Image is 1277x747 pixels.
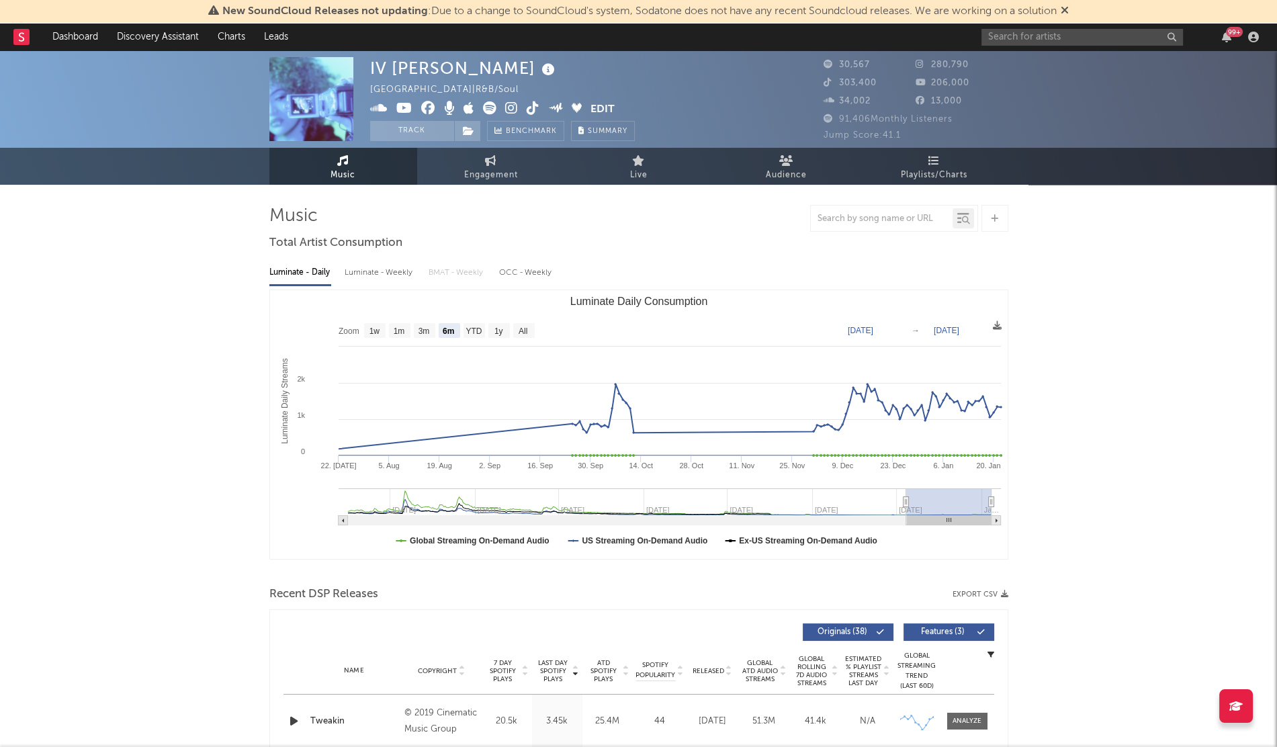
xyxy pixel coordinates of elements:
[901,167,967,183] span: Playlists/Charts
[270,290,1008,559] svg: Luminate Daily Consumption
[331,167,355,183] span: Music
[269,586,378,603] span: Recent DSP Releases
[793,655,830,687] span: Global Rolling 7D Audio Streams
[793,715,838,728] div: 41.4k
[222,6,1057,17] span: : Due to a change to SoundCloud's system, Sodatone does not have any recent Soundcloud releases. ...
[370,121,454,141] button: Track
[693,667,724,675] span: Released
[339,326,359,336] text: Zoom
[916,97,962,105] span: 13,000
[742,659,779,683] span: Global ATD Audio Streams
[427,462,451,470] text: 19. Aug
[479,462,500,470] text: 2. Sep
[861,148,1008,185] a: Playlists/Charts
[280,358,290,443] text: Luminate Daily Streams
[690,715,735,728] div: [DATE]
[485,659,521,683] span: 7 Day Spotify Plays
[590,101,615,118] button: Edit
[417,148,565,185] a: Engagement
[43,24,107,50] a: Dashboard
[565,148,713,185] a: Live
[635,660,675,680] span: Spotify Popularity
[570,296,707,307] text: Luminate Daily Consumption
[535,715,579,728] div: 3.45k
[418,667,457,675] span: Copyright
[487,121,564,141] a: Benchmark
[418,326,429,336] text: 3m
[845,715,890,728] div: N/A
[404,705,478,738] div: © 2019 Cinematic Music Group
[370,57,558,79] div: IV [PERSON_NAME]
[832,462,853,470] text: 9. Dec
[578,462,603,470] text: 30. Sep
[811,628,873,636] span: Originals ( 38 )
[803,623,893,641] button: Originals(38)
[1061,6,1069,17] span: Dismiss
[897,651,937,691] div: Global Streaming Trend (Last 60D)
[729,462,754,470] text: 11. Nov
[320,462,356,470] text: 22. [DATE]
[630,167,648,183] span: Live
[442,326,453,336] text: 6m
[845,655,882,687] span: Estimated % Playlist Streams Last Day
[378,462,399,470] text: 5. Aug
[222,6,428,17] span: New SoundCloud Releases not updating
[370,82,534,98] div: [GEOGRAPHIC_DATA] | R&B/Soul
[824,115,953,124] span: 91,406 Monthly Listeners
[1222,32,1231,42] button: 99+
[811,214,953,224] input: Search by song name or URL
[410,536,549,545] text: Global Streaming On-Demand Audio
[393,326,404,336] text: 1m
[518,326,527,336] text: All
[586,659,621,683] span: ATD Spotify Plays
[485,715,529,728] div: 20.5k
[369,326,380,336] text: 1w
[310,715,398,728] a: Tweakin
[916,79,969,87] span: 206,000
[824,131,901,140] span: Jump Score: 41.1
[916,60,969,69] span: 280,790
[464,167,518,183] span: Engagement
[494,326,502,336] text: 1y
[713,148,861,185] a: Audience
[582,536,707,545] text: US Streaming On-Demand Audio
[953,590,1008,599] button: Export CSV
[527,462,553,470] text: 16. Sep
[629,462,652,470] text: 14. Oct
[345,261,415,284] div: Luminate - Weekly
[269,148,417,185] a: Music
[310,666,398,676] div: Name
[848,326,873,335] text: [DATE]
[300,447,304,455] text: 0
[679,462,703,470] text: 28. Oct
[912,326,920,335] text: →
[904,623,994,641] button: Features(3)
[297,375,305,383] text: 2k
[499,261,553,284] div: OCC - Weekly
[1226,27,1243,37] div: 99 +
[571,121,635,141] button: Summary
[824,79,877,87] span: 303,400
[880,462,906,470] text: 23. Dec
[824,60,870,69] span: 30,567
[586,715,629,728] div: 25.4M
[107,24,208,50] a: Discovery Assistant
[824,97,871,105] span: 34,002
[535,659,571,683] span: Last Day Spotify Plays
[506,124,557,140] span: Benchmark
[739,536,877,545] text: Ex-US Streaming On-Demand Audio
[208,24,255,50] a: Charts
[766,167,807,183] span: Audience
[636,715,683,728] div: 44
[981,29,1183,46] input: Search for artists
[934,326,959,335] text: [DATE]
[983,506,999,514] text: Ja…
[933,462,953,470] text: 6. Jan
[976,462,1000,470] text: 20. Jan
[269,235,402,251] span: Total Artist Consumption
[912,628,974,636] span: Features ( 3 )
[588,128,627,135] span: Summary
[779,462,805,470] text: 25. Nov
[466,326,482,336] text: YTD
